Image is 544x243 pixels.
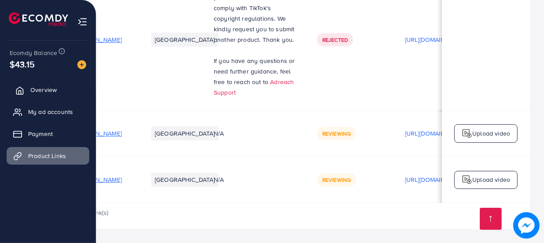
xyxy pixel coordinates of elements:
[462,128,472,139] img: logo
[7,125,89,143] a: Payment
[214,175,224,184] span: N/A
[214,56,295,86] span: If you have any questions or need further guidance, feel free to reach out to
[7,147,89,165] a: Product Links
[472,174,510,185] p: Upload video
[214,129,224,138] span: N/A
[30,85,57,94] span: Overview
[77,60,86,69] img: image
[405,128,467,139] p: [URL][DOMAIN_NAME]
[77,17,88,27] img: menu
[513,212,540,239] img: image
[28,107,73,116] span: My ad accounts
[28,151,66,160] span: Product Links
[322,176,351,184] span: Reviewing
[10,58,35,70] span: $43.15
[462,174,472,185] img: logo
[322,36,348,44] span: Rejected
[151,126,219,140] li: [GEOGRAPHIC_DATA]
[472,128,510,139] p: Upload video
[322,130,351,137] span: Reviewing
[10,48,57,57] span: Ecomdy Balance
[405,34,467,45] p: [URL][DOMAIN_NAME]
[405,174,467,185] p: [URL][DOMAIN_NAME]
[28,129,53,138] span: Payment
[214,77,294,97] a: Adreach Support
[7,103,89,121] a: My ad accounts
[7,81,89,99] a: Overview
[9,12,68,26] img: logo
[151,33,219,47] li: [GEOGRAPHIC_DATA]
[151,173,219,187] li: [GEOGRAPHIC_DATA]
